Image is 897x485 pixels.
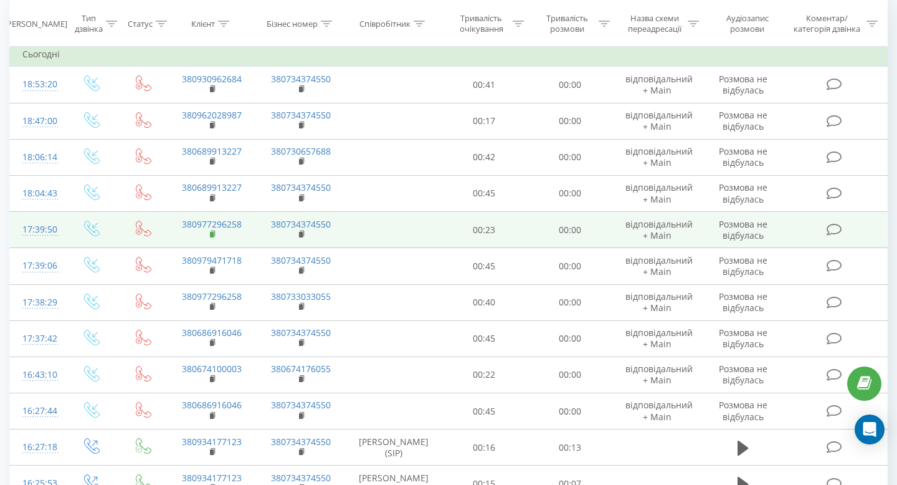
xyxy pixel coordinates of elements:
[538,13,596,34] div: Тривалість розмови
[719,291,767,314] span: Розмова не відбулась
[22,218,52,242] div: 17:39:50
[442,357,528,393] td: 00:22
[719,145,767,168] span: Розмова не відбулась
[527,357,613,393] td: 00:00
[22,72,52,97] div: 18:53:20
[527,67,613,103] td: 00:00
[182,145,242,157] a: 380689913227
[453,13,510,34] div: Тривалість очікування
[22,327,52,351] div: 17:37:42
[22,181,52,206] div: 18:04:43
[271,109,331,121] a: 380734374550
[271,291,331,302] a: 380733033055
[346,430,442,466] td: [PERSON_NAME] (SIP)
[271,363,331,375] a: 380674176055
[527,175,613,211] td: 00:00
[182,73,242,85] a: 380930962684
[22,145,52,170] div: 18:06:14
[442,103,528,139] td: 00:17
[527,393,613,430] td: 00:00
[4,18,67,29] div: [PERSON_NAME]
[442,212,528,248] td: 00:23
[271,145,331,157] a: 380730657688
[22,363,52,387] div: 16:43:10
[719,73,767,96] span: Розмова не відбулась
[613,248,702,284] td: відповідальний + Main
[613,103,702,139] td: відповідальний + Main
[719,363,767,386] span: Розмова не відбулась
[267,18,318,29] div: Бізнес номер
[271,218,331,230] a: 380734374550
[719,181,767,204] span: Розмова не відбулась
[359,18,411,29] div: Співробітник
[613,175,702,211] td: відповідальний + Main
[182,363,242,375] a: 380674100003
[182,109,242,121] a: 380962028987
[719,254,767,277] span: Розмова не відбулась
[442,175,528,211] td: 00:45
[442,430,528,466] td: 00:16
[271,399,331,411] a: 380734374550
[10,42,888,67] td: Сьогодні
[527,320,613,357] td: 00:00
[613,320,702,357] td: відповідальний + Main
[182,327,242,339] a: 380686916046
[442,393,528,430] td: 00:45
[182,254,242,266] a: 380979471718
[442,67,528,103] td: 00:41
[271,436,331,448] a: 380734374550
[719,218,767,241] span: Розмова не відбулась
[613,212,702,248] td: відповідальний + Main
[182,218,242,230] a: 380977296258
[271,254,331,266] a: 380734374550
[271,73,331,85] a: 380734374550
[442,139,528,175] td: 00:42
[527,212,613,248] td: 00:00
[128,18,153,29] div: Статус
[719,109,767,132] span: Розмова не відбулась
[613,393,702,430] td: відповідальний + Main
[182,399,242,411] a: 380686916046
[527,284,613,320] td: 00:00
[271,327,331,339] a: 380734374550
[719,327,767,350] span: Розмова не відбулась
[182,181,242,193] a: 380689913227
[271,472,331,484] a: 380734374550
[271,181,331,193] a: 380734374550
[442,320,528,357] td: 00:45
[182,472,242,484] a: 380934177123
[527,139,613,175] td: 00:00
[790,13,863,34] div: Коментар/категорія дзвінка
[182,436,242,448] a: 380934177123
[527,103,613,139] td: 00:00
[719,399,767,422] span: Розмова не відбулась
[22,109,52,133] div: 18:47:00
[75,13,103,34] div: Тип дзвінка
[624,13,685,34] div: Назва схеми переадресації
[182,291,242,302] a: 380977296258
[613,357,702,393] td: відповідальний + Main
[855,415,885,444] div: Open Intercom Messenger
[22,254,52,278] div: 17:39:06
[527,430,613,466] td: 00:13
[442,284,528,320] td: 00:40
[613,284,702,320] td: відповідальний + Main
[22,435,52,459] div: 16:27:18
[191,18,215,29] div: Клієнт
[613,67,702,103] td: відповідальний + Main
[527,248,613,284] td: 00:00
[613,139,702,175] td: відповідальний + Main
[22,291,52,315] div: 17:38:29
[713,13,781,34] div: Аудіозапис розмови
[22,399,52,423] div: 16:27:44
[442,248,528,284] td: 00:45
